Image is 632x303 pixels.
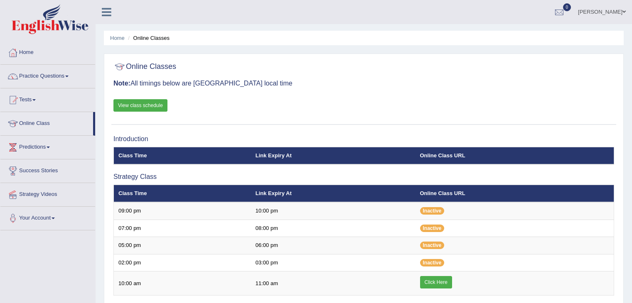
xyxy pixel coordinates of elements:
[114,237,251,254] td: 05:00 pm
[0,207,95,227] a: Your Account
[113,135,614,143] h3: Introduction
[420,207,445,215] span: Inactive
[420,225,445,232] span: Inactive
[416,185,614,202] th: Online Class URL
[563,3,571,11] span: 0
[110,35,125,41] a: Home
[114,147,251,164] th: Class Time
[114,202,251,220] td: 09:00 pm
[251,254,416,271] td: 03:00 pm
[0,183,95,204] a: Strategy Videos
[126,34,170,42] li: Online Classes
[251,220,416,237] td: 08:00 pm
[113,99,167,112] a: View class schedule
[113,80,130,87] b: Note:
[251,271,416,296] td: 11:00 am
[0,136,95,156] a: Predictions
[251,237,416,254] td: 06:00 pm
[0,41,95,62] a: Home
[251,202,416,220] td: 10:00 pm
[114,271,251,296] td: 10:00 am
[114,185,251,202] th: Class Time
[114,254,251,271] td: 02:00 pm
[113,61,176,73] h2: Online Classes
[113,173,614,181] h3: Strategy Class
[0,112,93,133] a: Online Class
[420,242,445,249] span: Inactive
[251,147,416,164] th: Link Expiry At
[420,259,445,266] span: Inactive
[113,80,614,87] h3: All timings below are [GEOGRAPHIC_DATA] local time
[416,147,614,164] th: Online Class URL
[0,159,95,180] a: Success Stories
[114,220,251,237] td: 07:00 pm
[251,185,416,202] th: Link Expiry At
[0,65,95,86] a: Practice Questions
[420,276,452,288] a: Click Here
[0,88,95,109] a: Tests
